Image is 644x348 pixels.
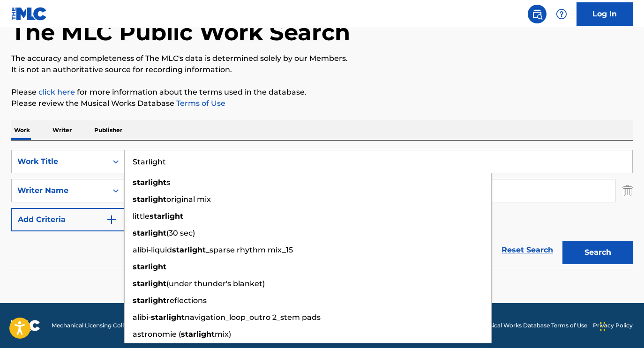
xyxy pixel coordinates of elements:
strong: starlight [133,229,166,237]
a: Log In [577,2,633,26]
p: It is not an authoritative source for recording information. [11,64,633,75]
strong: starlight [133,195,166,204]
img: help [556,8,567,20]
span: (30 sec) [166,229,195,237]
a: Reset Search [497,240,558,260]
form: Search Form [11,150,633,269]
span: Mechanical Licensing Collective © 2025 [52,321,160,330]
span: reflections [166,296,207,305]
span: (under thunder's blanket) [166,279,265,288]
button: Search [562,241,633,264]
img: MLC Logo [11,7,47,21]
strong: starlight [133,262,166,271]
strong: starlight [133,279,166,288]
p: Publisher [91,120,125,140]
span: _sparse rhythm mix_15 [206,245,293,254]
span: astronomie ( [133,330,181,339]
img: search [532,8,543,20]
img: Delete Criterion [622,179,633,202]
span: alibi-liquid [133,245,172,254]
span: mix) [215,330,231,339]
a: Public Search [528,5,547,23]
iframe: Chat Widget [597,303,644,348]
strong: starlight [181,330,215,339]
img: 9d2ae6d4665cec9f34b9.svg [106,214,117,225]
span: s [166,178,170,187]
p: Work [11,120,33,140]
div: Help [552,5,571,23]
strong: starlight [133,178,166,187]
div: Writer Name [17,185,102,196]
a: click here [38,88,75,96]
span: original mix [166,195,211,204]
a: Privacy Policy [593,321,633,330]
img: logo [11,320,40,331]
h1: The MLC Public Work Search [11,18,350,46]
span: navigation_loop_outro 2_stem pads [185,313,321,322]
button: Add Criteria [11,208,125,231]
a: Musical Works Database Terms of Use [481,321,587,330]
span: little [133,212,150,221]
span: alibi- [133,313,151,322]
div: Work Title [17,156,102,167]
div: Drag [600,312,606,341]
p: Please for more information about the terms used in the database. [11,87,633,98]
a: Terms of Use [174,99,225,108]
strong: starlight [133,296,166,305]
p: Writer [50,120,75,140]
strong: starlight [151,313,185,322]
strong: starlight [172,245,206,254]
strong: starlight [150,212,183,221]
p: The accuracy and completeness of The MLC's data is determined solely by our Members. [11,53,633,64]
p: Please review the Musical Works Database [11,98,633,109]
